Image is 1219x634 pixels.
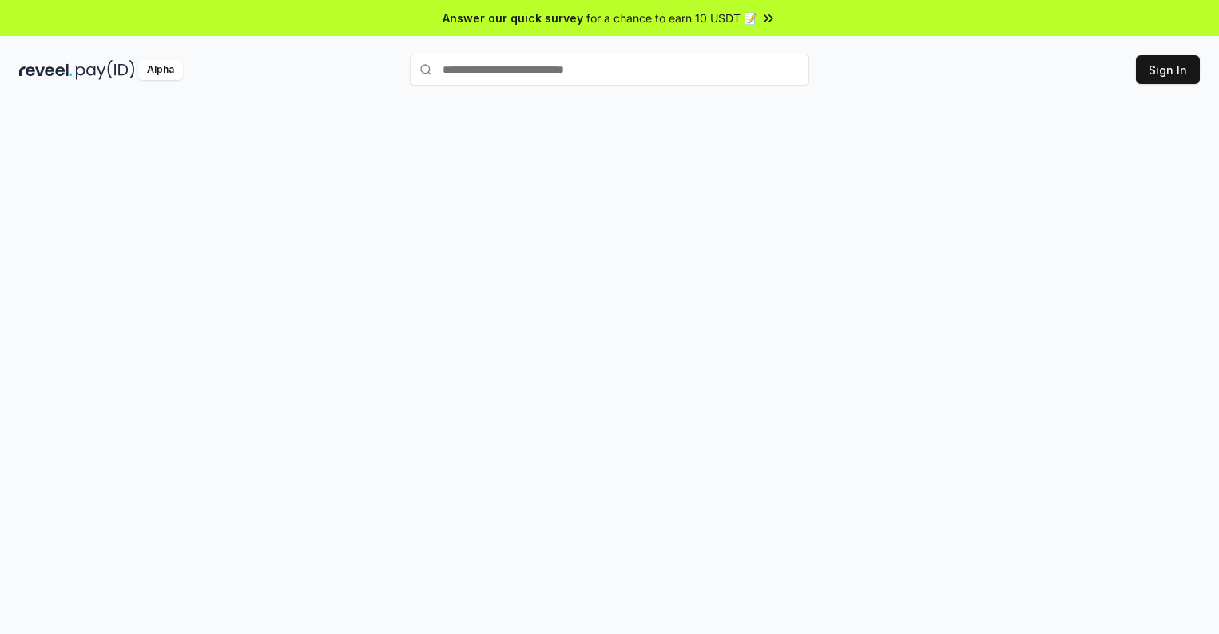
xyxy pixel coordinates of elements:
[1136,55,1200,84] button: Sign In
[19,60,73,80] img: reveel_dark
[138,60,183,80] div: Alpha
[586,10,757,26] span: for a chance to earn 10 USDT 📝
[443,10,583,26] span: Answer our quick survey
[76,60,135,80] img: pay_id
